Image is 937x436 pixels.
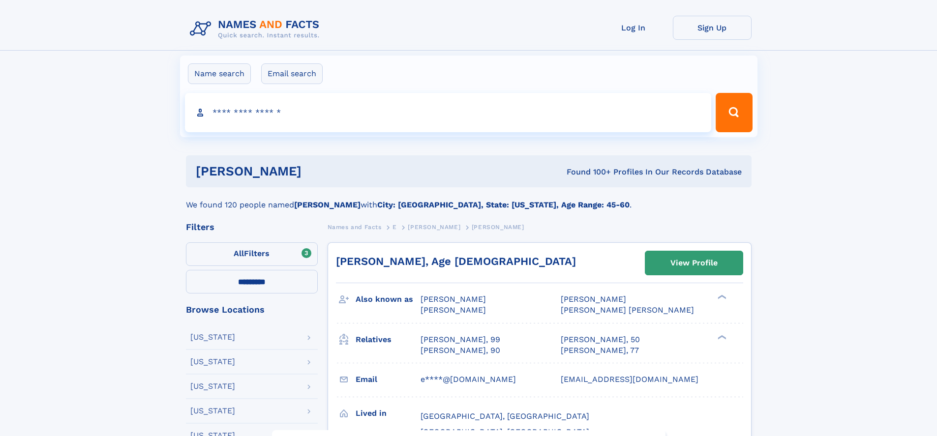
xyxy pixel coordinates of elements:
[377,200,630,209] b: City: [GEOGRAPHIC_DATA], State: [US_STATE], Age Range: 45-60
[421,294,486,304] span: [PERSON_NAME]
[421,305,486,315] span: [PERSON_NAME]
[186,16,328,42] img: Logo Names and Facts
[190,333,235,341] div: [US_STATE]
[185,93,712,132] input: search input
[408,221,460,233] a: [PERSON_NAME]
[561,294,626,304] span: [PERSON_NAME]
[234,249,244,258] span: All
[673,16,752,40] a: Sign Up
[356,371,421,388] h3: Email
[190,382,235,390] div: [US_STATE]
[670,252,718,274] div: View Profile
[421,345,500,356] a: [PERSON_NAME], 90
[715,334,727,340] div: ❯
[716,93,752,132] button: Search Button
[421,411,589,421] span: [GEOGRAPHIC_DATA], [GEOGRAPHIC_DATA]
[356,291,421,308] h3: Also known as
[356,405,421,422] h3: Lived in
[434,167,742,177] div: Found 100+ Profiles In Our Records Database
[190,407,235,415] div: [US_STATE]
[472,224,524,231] span: [PERSON_NAME]
[186,223,318,232] div: Filters
[421,334,500,345] a: [PERSON_NAME], 99
[186,305,318,314] div: Browse Locations
[393,224,397,231] span: E
[190,358,235,366] div: [US_STATE]
[645,251,743,275] a: View Profile
[336,255,576,267] a: [PERSON_NAME], Age [DEMOGRAPHIC_DATA]
[186,187,752,211] div: We found 120 people named with .
[261,63,323,84] label: Email search
[594,16,673,40] a: Log In
[393,221,397,233] a: E
[715,294,727,300] div: ❯
[561,334,640,345] a: [PERSON_NAME], 50
[356,331,421,348] h3: Relatives
[561,345,639,356] a: [PERSON_NAME], 77
[188,63,251,84] label: Name search
[186,242,318,266] label: Filters
[561,375,698,384] span: [EMAIL_ADDRESS][DOMAIN_NAME]
[561,305,694,315] span: [PERSON_NAME] [PERSON_NAME]
[408,224,460,231] span: [PERSON_NAME]
[294,200,361,209] b: [PERSON_NAME]
[328,221,382,233] a: Names and Facts
[196,165,434,177] h1: [PERSON_NAME]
